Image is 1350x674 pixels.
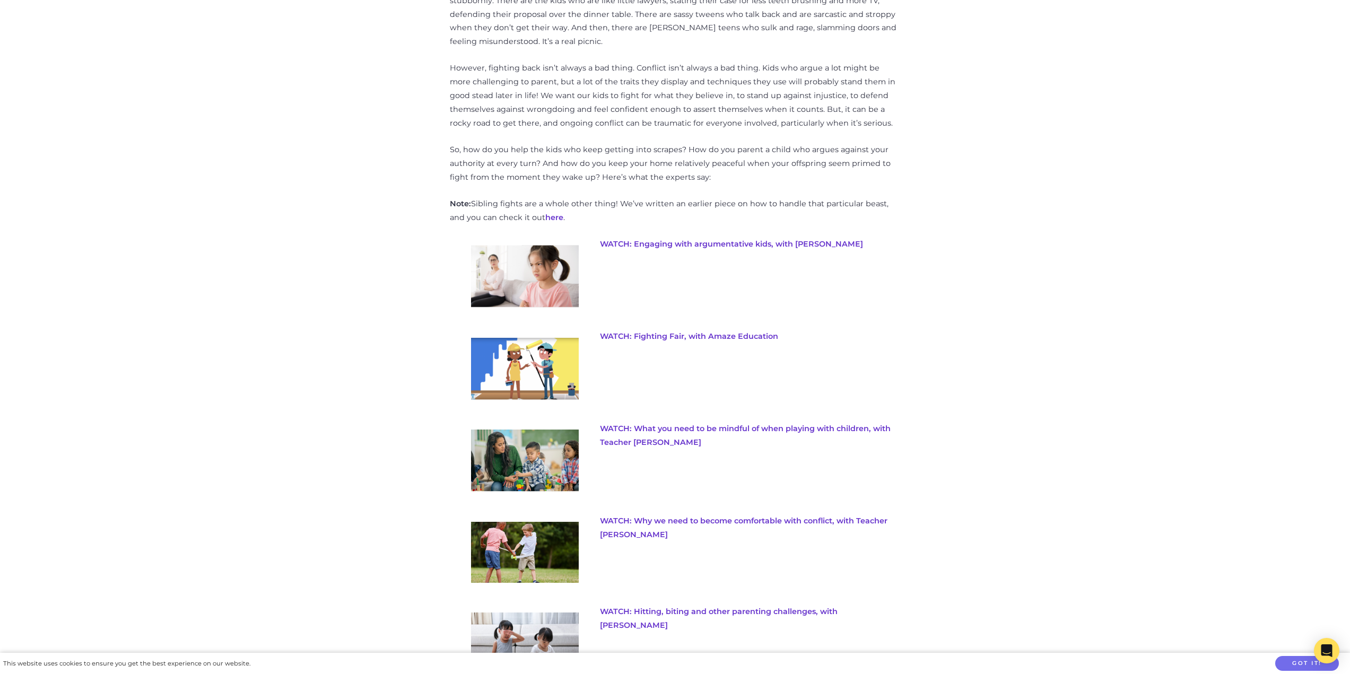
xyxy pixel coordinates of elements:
[1275,656,1339,671] button: Got it!
[450,62,901,130] p: However, fighting back isn’t always a bad thing. Conflict isn’t always a bad thing. Kids who argu...
[1314,638,1339,663] div: Open Intercom Messenger
[450,143,901,185] p: So, how do you help the kids who keep getting into scrapes? How do you parent a child who argues ...
[600,424,891,447] a: WATCH: What you need to be mindful of when playing with children, with Teacher [PERSON_NAME]
[600,607,838,630] a: WATCH: Hitting, biting and other parenting challenges, with [PERSON_NAME]
[3,658,250,669] div: This website uses cookies to ensure you get the best experience on our website.
[450,199,471,208] strong: Note:
[450,197,901,225] p: Sibling fights are a whole other thing! We’ve written an earlier piece on how to handle that part...
[545,213,563,222] a: here
[600,516,887,539] a: WATCH: Why we need to become comfortable with conflict, with Teacher [PERSON_NAME]
[600,239,863,249] a: WATCH: Engaging with argumentative kids, with [PERSON_NAME]
[600,331,778,341] a: WATCH: Fighting Fair, with Amaze Education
